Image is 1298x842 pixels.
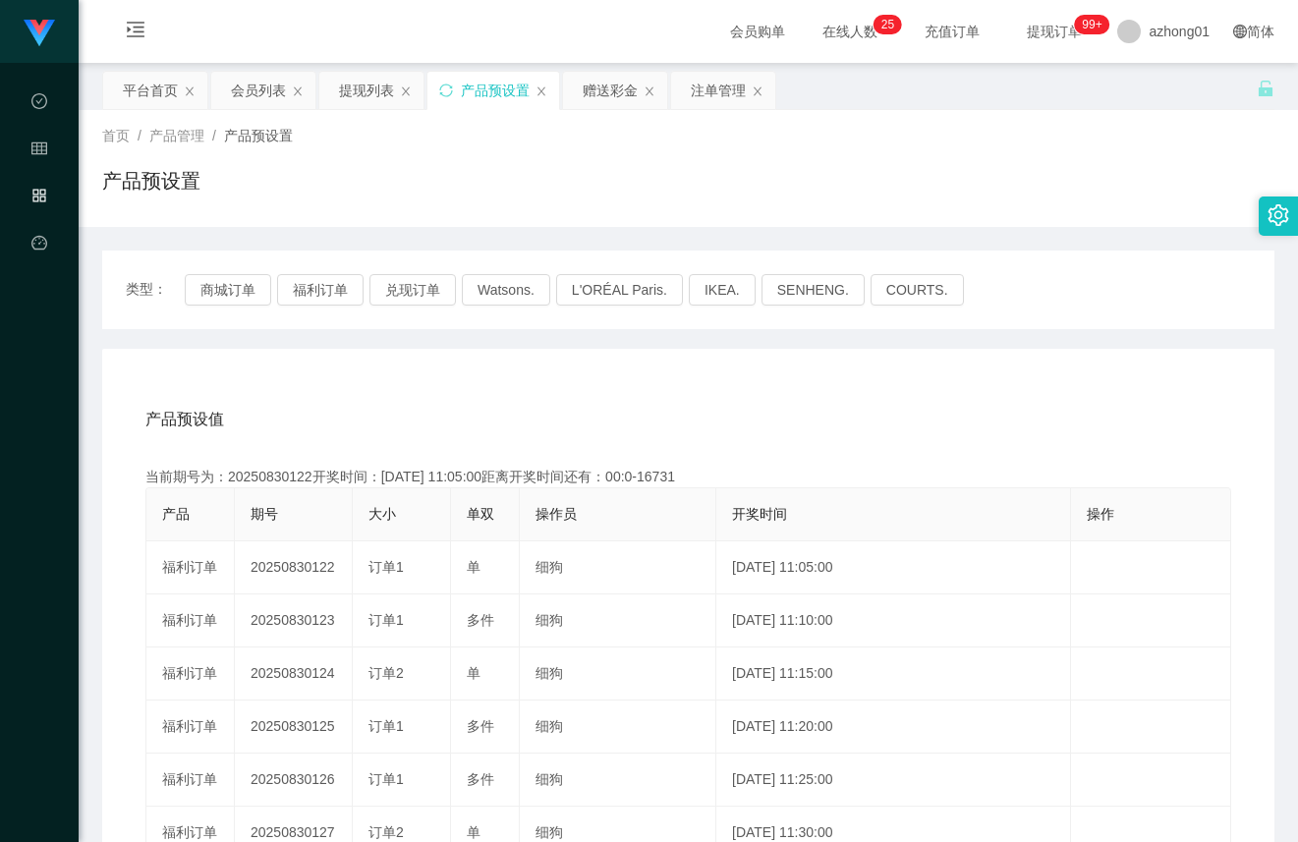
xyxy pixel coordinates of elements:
span: / [212,128,216,143]
span: 类型： [126,274,185,306]
span: 订单1 [368,718,404,734]
a: 图标: dashboard平台首页 [31,224,47,422]
i: 图标: menu-unfold [102,1,169,64]
span: 操作员 [536,506,577,522]
span: 订单1 [368,559,404,575]
h1: 产品预设置 [102,166,200,196]
td: 20250830125 [235,701,353,754]
i: 图标: global [1233,25,1247,38]
td: 福利订单 [146,594,235,647]
i: 图标: close [752,85,763,97]
td: [DATE] 11:25:00 [716,754,1071,807]
span: 在线人数 [813,25,887,38]
span: 充值订单 [915,25,989,38]
button: L'ORÉAL Paris. [556,274,683,306]
td: 细狗 [520,594,716,647]
p: 5 [887,15,894,34]
td: 福利订单 [146,647,235,701]
td: 福利订单 [146,541,235,594]
span: 产品管理 [31,189,47,364]
div: 赠送彩金 [583,72,638,109]
i: 图标: close [536,85,547,97]
div: 当前期号为：20250830122开奖时间：[DATE] 11:05:00距离开奖时间还有：00:0-16731 [145,467,1231,487]
span: 大小 [368,506,396,522]
span: 首页 [102,128,130,143]
span: 订单2 [368,665,404,681]
p: 2 [881,15,888,34]
button: 商城订单 [185,274,271,306]
i: 图标: close [184,85,196,97]
span: 多件 [467,718,494,734]
button: 兑现订单 [369,274,456,306]
span: 多件 [467,612,494,628]
span: 会员管理 [31,141,47,316]
td: 细狗 [520,754,716,807]
i: 图标: unlock [1257,80,1274,97]
div: 产品预设置 [461,72,530,109]
span: / [138,128,141,143]
span: 产品预设置 [224,128,293,143]
div: 平台首页 [123,72,178,109]
td: [DATE] 11:05:00 [716,541,1071,594]
i: 图标: close [644,85,655,97]
button: IKEA. [689,274,756,306]
span: 产品预设值 [145,408,224,431]
i: 图标: setting [1268,204,1289,226]
td: 福利订单 [146,754,235,807]
td: 细狗 [520,701,716,754]
td: [DATE] 11:20:00 [716,701,1071,754]
span: 产品管理 [149,128,204,143]
img: logo.9652507e.png [24,20,55,47]
span: 操作 [1087,506,1114,522]
td: 20250830126 [235,754,353,807]
div: 提现列表 [339,72,394,109]
span: 期号 [251,506,278,522]
sup: 25 [874,15,902,34]
td: 细狗 [520,647,716,701]
span: 单 [467,665,480,681]
span: 单 [467,824,480,840]
button: Watsons. [462,274,550,306]
div: 注单管理 [691,72,746,109]
span: 单双 [467,506,494,522]
td: 20250830124 [235,647,353,701]
span: 多件 [467,771,494,787]
td: [DATE] 11:15:00 [716,647,1071,701]
span: 单 [467,559,480,575]
span: 订单1 [368,771,404,787]
td: [DATE] 11:10:00 [716,594,1071,647]
span: 订单1 [368,612,404,628]
span: 订单2 [368,824,404,840]
span: 开奖时间 [732,506,787,522]
button: SENHENG. [762,274,865,306]
td: 福利订单 [146,701,235,754]
div: 会员列表 [231,72,286,109]
i: 图标: check-circle-o [31,84,47,124]
i: 图标: table [31,132,47,171]
i: 图标: close [292,85,304,97]
i: 图标: appstore-o [31,179,47,218]
td: 20250830122 [235,541,353,594]
td: 20250830123 [235,594,353,647]
span: 提现订单 [1017,25,1092,38]
span: 数据中心 [31,94,47,269]
button: COURTS. [871,274,964,306]
sup: 1026 [1074,15,1109,34]
i: 图标: close [400,85,412,97]
td: 细狗 [520,541,716,594]
span: 产品 [162,506,190,522]
i: 图标: sync [439,84,453,97]
button: 福利订单 [277,274,364,306]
